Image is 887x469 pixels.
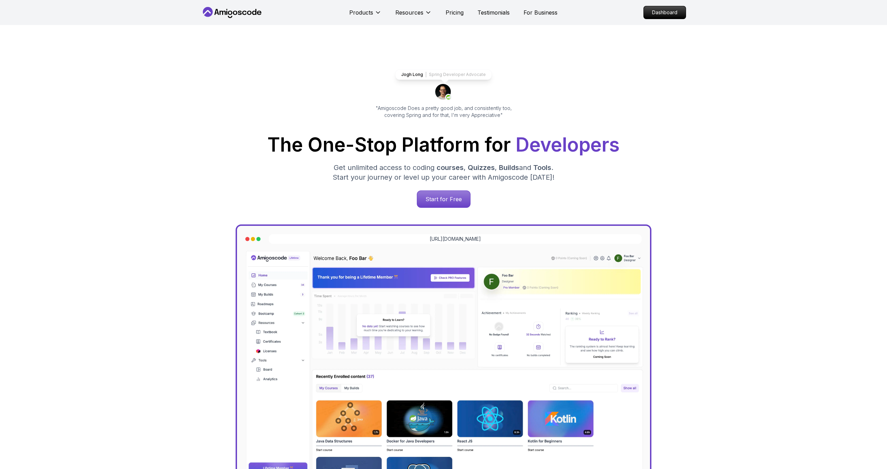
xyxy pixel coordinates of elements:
[533,163,551,172] span: Tools
[417,191,470,207] p: Start for Free
[366,105,521,119] p: "Amigoscode Does a pretty good job, and consistently too, covering Spring and for that, I'm very ...
[446,8,464,17] a: Pricing
[349,8,381,22] button: Products
[349,8,373,17] p: Products
[327,163,560,182] p: Get unlimited access to coding , , and . Start your journey or level up your career with Amigosco...
[643,6,686,19] a: Dashboard
[516,133,620,156] span: Developers
[435,84,452,101] img: josh long
[395,8,423,17] p: Resources
[417,190,471,208] a: Start for Free
[429,72,486,77] p: Spring Developer Advocate
[401,72,423,77] p: Jogh Long
[437,163,464,172] span: courses
[477,8,510,17] a: Testimonials
[430,236,481,242] a: [URL][DOMAIN_NAME]
[524,8,557,17] a: For Business
[468,163,495,172] span: Quizzes
[207,135,680,154] h1: The One-Stop Platform for
[395,8,432,22] button: Resources
[499,163,519,172] span: Builds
